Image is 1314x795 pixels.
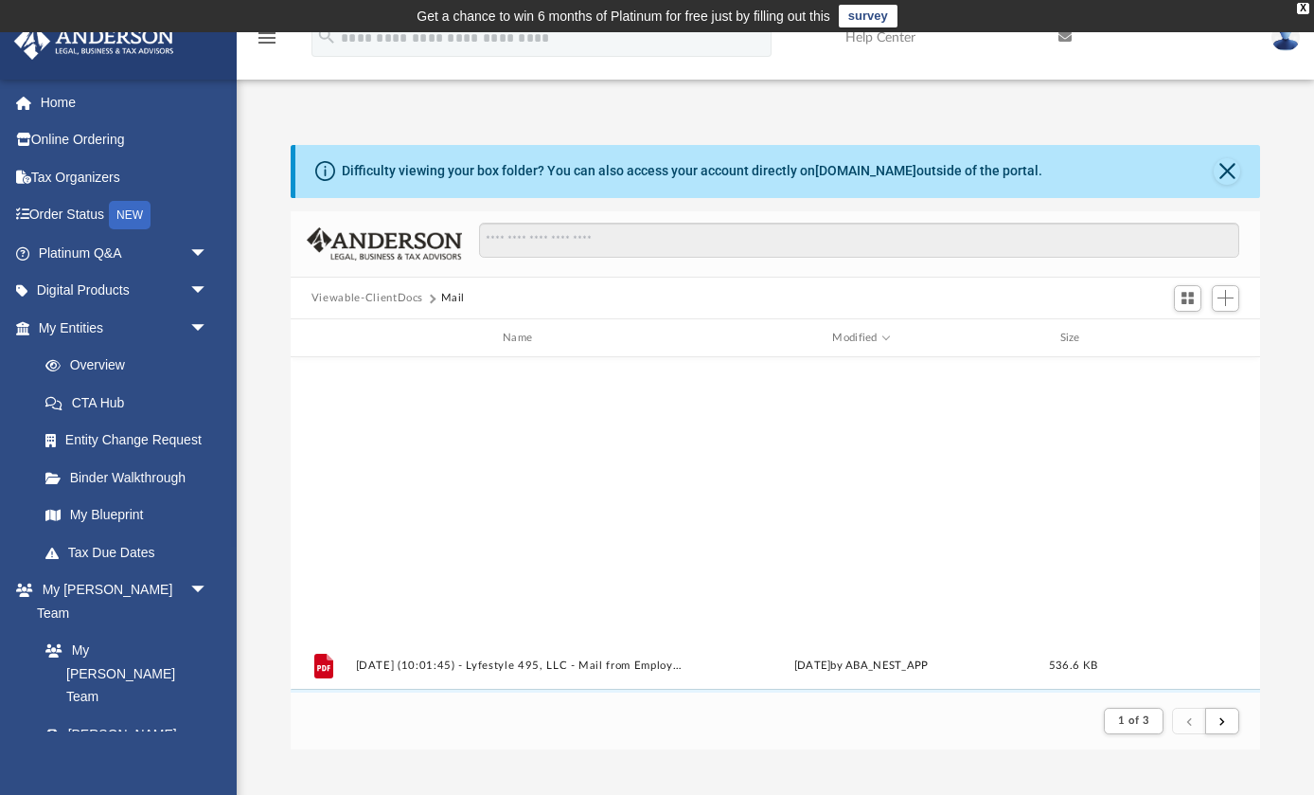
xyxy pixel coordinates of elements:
[479,223,1240,259] input: Search files and folders
[1212,285,1240,312] button: Add
[441,290,466,307] button: Mail
[189,571,227,610] span: arrow_drop_down
[316,26,337,46] i: search
[13,196,237,235] a: Order StatusNEW
[1049,660,1097,671] span: 536.6 KB
[27,497,227,534] a: My Blueprint
[189,234,227,273] span: arrow_drop_down
[27,632,218,716] a: My [PERSON_NAME] Team
[299,330,346,347] div: id
[355,659,686,672] button: [DATE] (10:01:45) - Lyfestyle 495, LLC - Mail from Employment Development Department.pdf
[354,330,686,347] div: Name
[13,571,227,632] a: My [PERSON_NAME] Teamarrow_drop_down
[9,23,180,60] img: Anderson Advisors Platinum Portal
[27,384,237,422] a: CTA Hub
[13,158,237,196] a: Tax Organizers
[109,201,151,229] div: NEW
[695,330,1027,347] div: Modified
[695,658,1026,675] div: [DATE] by ABA_NEST_APP
[342,161,1042,181] div: Difficulty viewing your box folder? You can also access your account directly on outside of the p...
[815,163,916,178] a: [DOMAIN_NAME]
[1119,330,1252,347] div: id
[27,533,237,571] a: Tax Due Dates
[1271,24,1300,51] img: User Pic
[189,309,227,348] span: arrow_drop_down
[27,422,237,460] a: Entity Change Request
[417,5,830,27] div: Get a chance to win 6 months of Platinum for free just by filling out this
[1104,708,1163,734] button: 1 of 3
[1174,285,1202,312] button: Switch to Grid View
[1035,330,1110,347] div: Size
[27,459,237,497] a: Binder Walkthrough
[13,234,237,272] a: Platinum Q&Aarrow_drop_down
[311,290,423,307] button: Viewable-ClientDocs
[27,715,227,776] a: [PERSON_NAME] System
[291,357,1260,693] div: grid
[256,27,278,49] i: menu
[1297,3,1309,14] div: close
[1214,158,1240,185] button: Close
[13,83,237,121] a: Home
[189,272,227,311] span: arrow_drop_down
[256,36,278,49] a: menu
[839,5,897,27] a: survey
[27,347,237,385] a: Overview
[1118,715,1149,726] span: 1 of 3
[13,121,237,159] a: Online Ordering
[13,309,237,347] a: My Entitiesarrow_drop_down
[13,272,237,310] a: Digital Productsarrow_drop_down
